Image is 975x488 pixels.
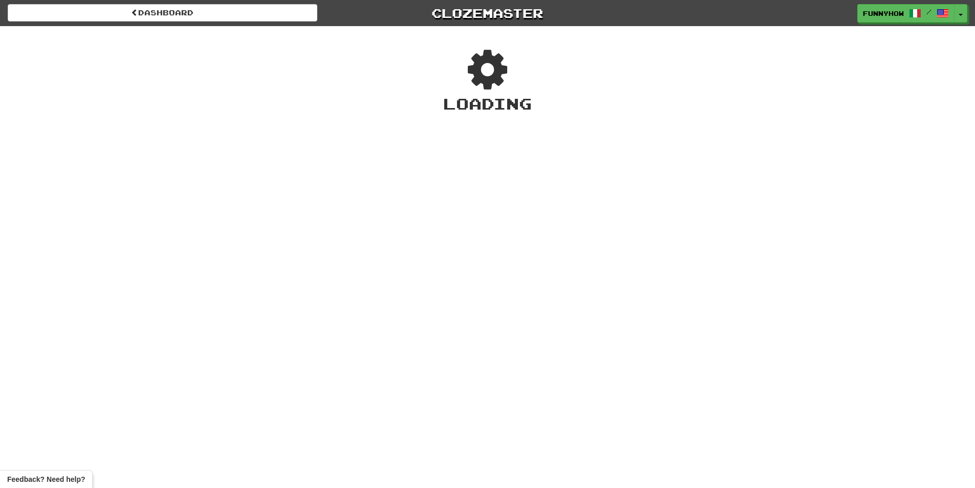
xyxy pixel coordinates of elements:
[8,4,317,22] a: Dashboard
[926,8,931,15] span: /
[863,9,904,18] span: Funnyhow
[857,4,955,23] a: Funnyhow /
[333,4,642,22] a: Clozemaster
[7,474,85,484] span: Open feedback widget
